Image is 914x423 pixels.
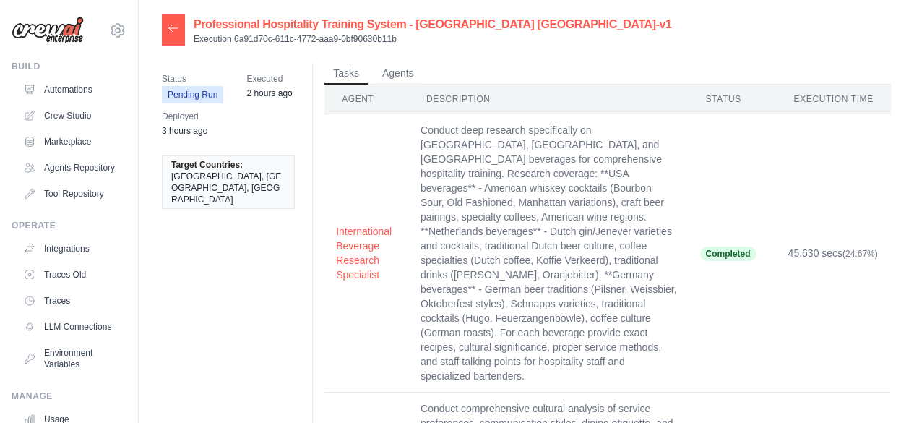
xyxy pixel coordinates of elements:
[689,85,777,114] th: Status
[162,86,223,103] span: Pending Run
[842,249,878,259] span: (24.67%)
[194,16,672,33] h2: Professional Hospitality Training System - [GEOGRAPHIC_DATA] [GEOGRAPHIC_DATA]-v1
[324,63,368,85] button: Tasks
[246,88,292,98] time: September 20, 2025 at 12:39 AST
[17,78,126,101] a: Automations
[17,263,126,286] a: Traces Old
[17,341,126,376] a: Environment Variables
[12,220,126,231] div: Operate
[17,237,126,260] a: Integrations
[17,104,126,127] a: Crew Studio
[246,72,292,86] span: Executed
[409,114,689,393] td: Conduct deep research specifically on [GEOGRAPHIC_DATA], [GEOGRAPHIC_DATA], and [GEOGRAPHIC_DATA]...
[162,109,207,124] span: Deployed
[17,130,126,153] a: Marketplace
[777,85,891,114] th: Execution Time
[162,72,223,86] span: Status
[162,126,207,136] time: September 20, 2025 at 11:33 AST
[324,85,409,114] th: Agent
[374,63,423,85] button: Agents
[171,159,243,171] span: Target Countries:
[777,114,891,393] td: 45.630 secs
[12,17,84,44] img: Logo
[17,315,126,338] a: LLM Connections
[17,156,126,179] a: Agents Repository
[17,289,126,312] a: Traces
[17,182,126,205] a: Tool Repository
[194,33,672,45] p: Execution 6a91d70c-611c-4772-aaa9-0bf90630b11b
[12,390,126,402] div: Manage
[700,247,756,261] span: Completed
[171,171,285,205] span: [GEOGRAPHIC_DATA], [GEOGRAPHIC_DATA], [GEOGRAPHIC_DATA]
[12,61,126,72] div: Build
[336,224,397,282] button: International Beverage Research Specialist
[409,85,689,114] th: Description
